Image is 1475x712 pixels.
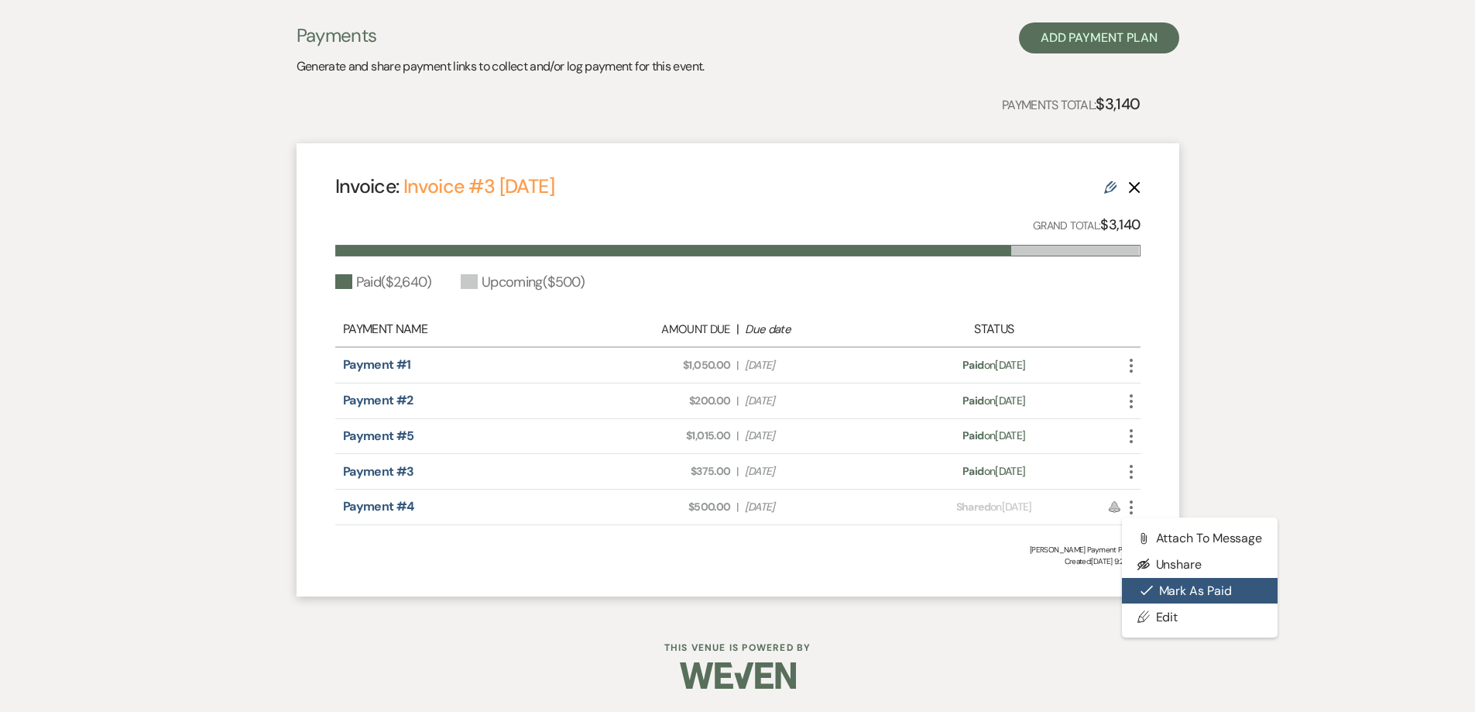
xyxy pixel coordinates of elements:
[962,394,983,408] span: Paid
[736,463,738,480] span: |
[297,57,705,77] p: Generate and share payment links to collect and/or log payment for this event.
[403,174,554,199] a: Invoice #3 [DATE]
[461,272,585,293] div: Upcoming ( $500 )
[745,357,887,373] span: [DATE]
[1122,552,1278,578] button: Unshare
[962,428,983,442] span: Paid
[588,463,730,480] span: $375.00
[962,358,983,372] span: Paid
[895,320,1093,339] div: Status
[745,463,887,480] span: [DATE]
[343,356,411,373] a: Payment #1
[335,555,1141,567] span: Created: [DATE] 9:23 AM
[588,321,730,339] div: Amount Due
[1096,94,1140,114] strong: $3,140
[736,393,738,409] span: |
[343,428,414,444] a: Payment #5
[343,463,414,480] a: Payment #3
[343,498,414,514] a: Payment #4
[1122,604,1278,630] a: Edit
[895,463,1093,480] div: on [DATE]
[895,357,1093,373] div: on [DATE]
[736,357,738,373] span: |
[1122,578,1278,604] button: Mark as Paid
[580,320,896,339] div: |
[297,22,705,49] h3: Payments
[680,648,796,703] img: Weven Logo
[343,392,413,408] a: Payment #2
[745,499,887,515] span: [DATE]
[1019,22,1179,53] button: Add Payment Plan
[895,499,1093,515] div: on [DATE]
[745,428,887,444] span: [DATE]
[745,321,887,339] div: Due date
[588,499,730,515] span: $500.00
[335,173,554,200] h4: Invoice:
[588,428,730,444] span: $1,015.00
[1033,214,1141,236] p: Grand Total:
[962,464,983,478] span: Paid
[335,544,1141,555] div: [PERSON_NAME] Payment Plan #1
[1100,215,1140,234] strong: $3,140
[335,272,431,293] div: Paid ( $2,640 )
[588,393,730,409] span: $200.00
[745,393,887,409] span: [DATE]
[736,428,738,444] span: |
[895,393,1093,409] div: on [DATE]
[895,428,1093,444] div: on [DATE]
[1002,91,1141,116] p: Payments Total:
[736,499,738,515] span: |
[956,500,990,514] span: Shared
[343,320,580,339] div: Payment Name
[1122,525,1278,552] button: Attach to Message
[588,357,730,373] span: $1,050.00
